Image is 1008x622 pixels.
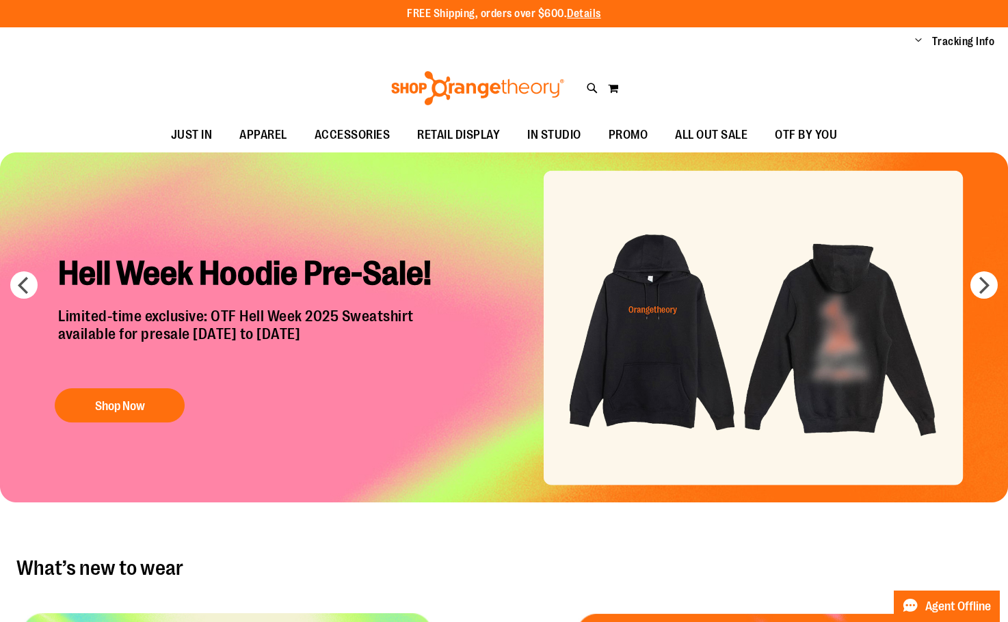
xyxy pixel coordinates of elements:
span: OTF BY YOU [775,120,837,150]
button: prev [10,271,38,299]
button: next [970,271,998,299]
img: Shop Orangetheory [389,71,566,105]
span: PROMO [609,120,648,150]
a: Details [567,8,601,20]
a: Tracking Info [932,34,995,49]
a: Hell Week Hoodie Pre-Sale! Limited-time exclusive: OTF Hell Week 2025 Sweatshirtavailable for pre... [48,243,455,429]
span: ALL OUT SALE [675,120,747,150]
h2: Hell Week Hoodie Pre-Sale! [48,243,455,308]
span: IN STUDIO [527,120,581,150]
p: FREE Shipping, orders over $600. [407,6,601,22]
h2: What’s new to wear [16,557,992,579]
button: Account menu [915,35,922,49]
span: ACCESSORIES [315,120,390,150]
p: Limited-time exclusive: OTF Hell Week 2025 Sweatshirt available for presale [DATE] to [DATE] [48,308,455,375]
button: Shop Now [55,388,185,422]
button: Agent Offline [894,591,1000,622]
span: JUST IN [171,120,213,150]
span: Agent Offline [925,600,991,613]
span: RETAIL DISPLAY [417,120,500,150]
span: APPAREL [239,120,287,150]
